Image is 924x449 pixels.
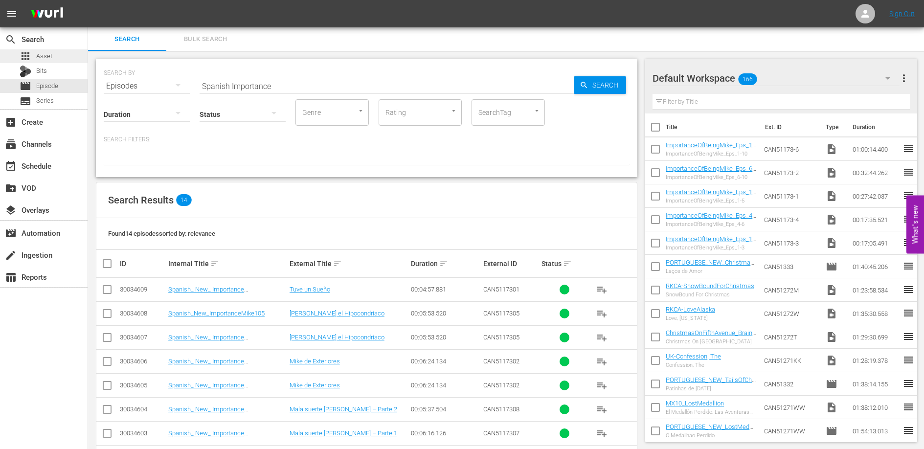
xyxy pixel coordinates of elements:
span: CAN5117307 [483,429,519,437]
span: CAN5117305 [483,310,519,317]
span: Video [826,308,837,319]
span: Series [20,95,31,107]
td: CAN51332 [760,372,822,396]
a: ImportanceOfBeingMike_Eps_1-10 [666,141,756,156]
a: ImportanceOfBeingMike_Eps_4-6 [666,212,756,226]
td: CAN51173-3 [760,231,822,255]
span: Video [826,284,837,296]
span: reorder [902,166,914,178]
a: Mala suerte [PERSON_NAME] – Parte 1 [290,429,397,437]
span: reorder [902,401,914,413]
button: Open Feedback Widget [906,196,924,254]
button: playlist_add [590,398,613,421]
a: Spanish_ New_ Importance [PERSON_NAME] 102 [168,358,248,372]
th: Title [666,113,759,141]
a: MX10_LostMedallion [666,400,724,407]
span: Episode [36,81,58,91]
span: Channels [5,138,17,150]
button: Open [356,106,365,115]
th: Ext. ID [759,113,820,141]
button: playlist_add [590,326,613,349]
span: Episode [826,425,837,437]
span: reorder [902,354,914,366]
a: Mala suerte [PERSON_NAME] – Parte 2 [290,405,397,413]
a: [PERSON_NAME] el Hipocondríaco [290,334,384,341]
span: reorder [902,237,914,248]
span: Found 14 episodes sorted by: relevance [108,230,215,237]
p: Search Filters: [104,135,630,144]
span: reorder [902,284,914,295]
span: reorder [902,307,914,319]
span: Search [94,34,160,45]
span: CAN5117308 [483,405,519,413]
td: CAN51271KK [760,349,822,372]
span: Schedule [5,160,17,172]
div: Default Workspace [653,65,900,92]
td: 00:17:05.491 [849,231,902,255]
div: 30034608 [120,310,165,317]
span: playlist_add [596,404,608,415]
div: 30034604 [120,405,165,413]
td: 01:29:30.699 [849,325,902,349]
div: Christmas On [GEOGRAPHIC_DATA] [666,338,756,345]
a: Sign Out [889,10,915,18]
a: Mike de Exteriores [290,382,340,389]
div: 30034607 [120,334,165,341]
button: playlist_add [590,422,613,445]
button: playlist_add [590,302,613,325]
a: UK-Confession, The [666,353,721,360]
span: reorder [902,378,914,389]
div: ImportanceOfBeingMike_Eps_1-5 [666,198,756,204]
div: 00:05:53.520 [411,334,481,341]
span: Video [826,237,837,249]
span: Video [826,214,837,225]
span: Video [826,143,837,155]
div: Internal Title [168,258,287,269]
span: playlist_add [596,308,608,319]
div: Episodes [104,72,190,100]
a: RKCA-SnowBoundForChristmas [666,282,754,290]
span: playlist_add [596,356,608,367]
a: ImportanceOfBeingMike_Eps_1-5 [666,188,756,203]
div: Patinhas de [DATE] [666,385,756,392]
td: 01:23:58.534 [849,278,902,302]
img: ans4CAIJ8jUAAAAAAAAAAAAAAAAAAAAAAAAgQb4GAAAAAAAAAAAAAAAAAAAAAAAAJMjXAAAAAAAAAAAAAAAAAAAAAAAAgAT5G... [23,2,70,25]
span: Ingestion [5,249,17,261]
td: CAN51173-1 [760,184,822,208]
td: CAN51272W [760,302,822,325]
td: 01:28:19.378 [849,349,902,372]
div: Confession, The [666,362,721,368]
button: playlist_add [590,278,613,301]
span: Reports [5,271,17,283]
a: PORTUGUESE_NEW_ChristmasWreathsAndRibbons [666,259,754,273]
div: 30034606 [120,358,165,365]
div: Love, [US_STATE] [666,315,715,321]
div: ImportanceOfBeingMike_Eps_1-3 [666,245,756,251]
a: RKCA-LoveAlaska [666,306,715,313]
span: Video [826,331,837,343]
span: playlist_add [596,332,608,343]
button: Search [574,76,626,94]
td: 01:38:12.010 [849,396,902,419]
div: ImportanceOfBeingMike_Eps_6-10 [666,174,756,180]
span: sort [439,259,448,268]
div: Bits [20,66,31,77]
div: 00:05:37.504 [411,405,481,413]
td: CAN51173-2 [760,161,822,184]
div: 30034605 [120,382,165,389]
span: Episode [826,261,837,272]
span: CAN5117302 [483,358,519,365]
span: Episode [826,378,837,390]
a: Spanish_New_ImportanceMike105 [168,310,265,317]
span: Overlays [5,204,17,216]
span: reorder [902,190,914,202]
td: 01:38:14.155 [849,372,902,396]
span: sort [563,259,572,268]
td: CAN51173-6 [760,137,822,161]
td: 01:00:14.400 [849,137,902,161]
span: Automation [5,227,17,239]
span: Series [36,96,54,106]
span: Video [826,402,837,413]
a: PORTUGUESE_NEW_TailsOfChristmas [666,376,756,391]
td: 01:54:13.013 [849,419,902,443]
